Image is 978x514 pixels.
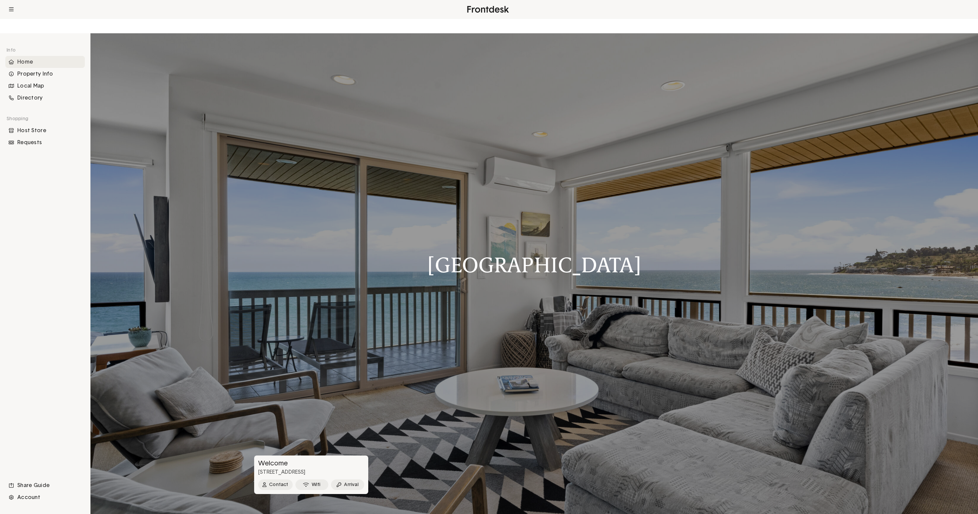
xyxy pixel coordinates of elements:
[5,479,85,491] li: Navigation item
[5,125,85,136] div: Host Store
[295,479,329,490] button: Wifi
[5,491,85,503] div: Account
[254,459,367,467] h3: Welcome
[5,136,85,148] li: Navigation item
[331,479,364,490] button: Arrival
[5,92,85,104] div: Directory
[5,479,85,491] div: Share Guide
[5,68,85,80] div: Property Info
[5,80,85,92] div: Local Map
[5,136,85,148] div: Requests
[5,68,85,80] li: Navigation item
[5,491,85,503] li: Navigation item
[5,125,85,136] li: Navigation item
[5,56,85,68] li: Navigation item
[427,253,641,277] h1: [GEOGRAPHIC_DATA]
[254,469,368,476] p: [STREET_ADDRESS]
[5,56,85,68] div: Home
[5,92,85,104] li: Navigation item
[258,479,293,490] button: Contact
[5,80,85,92] li: Navigation item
